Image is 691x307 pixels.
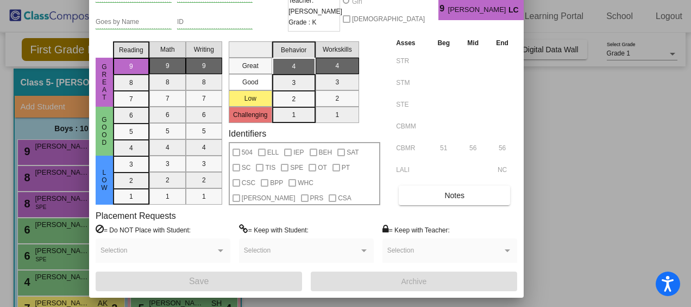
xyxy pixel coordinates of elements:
input: assessment [396,96,426,113]
input: assessment [396,75,426,91]
th: Mid [458,37,487,49]
th: End [487,37,517,49]
th: Asses [393,37,429,49]
button: Archive [311,272,517,291]
span: SC [242,161,251,174]
span: BPP [270,176,283,189]
input: assessment [396,162,426,178]
span: WHC [298,176,313,189]
span: ELL [267,146,279,159]
label: Identifiers [229,128,266,139]
span: Low [99,169,109,192]
span: 4 [524,2,533,15]
label: Placement Requests [96,211,176,221]
span: Good [99,116,109,146]
span: CSC [242,176,255,189]
label: = Do NOT Place with Student: [96,224,191,235]
input: assessment [396,140,426,156]
input: goes by name [96,19,172,26]
span: [DEMOGRAPHIC_DATA] [352,13,425,26]
span: 9 [438,2,448,15]
span: LC [508,4,524,16]
label: = Keep with Teacher: [382,224,450,235]
button: Save [96,272,302,291]
span: IEP [293,146,304,159]
th: Beg [429,37,458,49]
input: assessment [396,53,426,69]
span: BEH [319,146,332,159]
span: CSA [338,192,351,205]
span: SAT [347,146,359,159]
span: Archive [401,277,427,286]
input: assessment [396,118,426,134]
span: TIS [265,161,275,174]
span: 504 [242,146,253,159]
span: PRS [310,192,324,205]
span: Notes [444,191,464,200]
span: Save [189,277,209,286]
span: OT [318,161,327,174]
span: Grade : K [288,17,316,28]
span: PT [342,161,350,174]
span: Great [99,63,109,101]
span: [PERSON_NAME] [242,192,296,205]
button: Notes [399,186,510,205]
span: SPE [290,161,303,174]
span: [PERSON_NAME] [448,4,508,16]
label: = Keep with Student: [239,224,309,235]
